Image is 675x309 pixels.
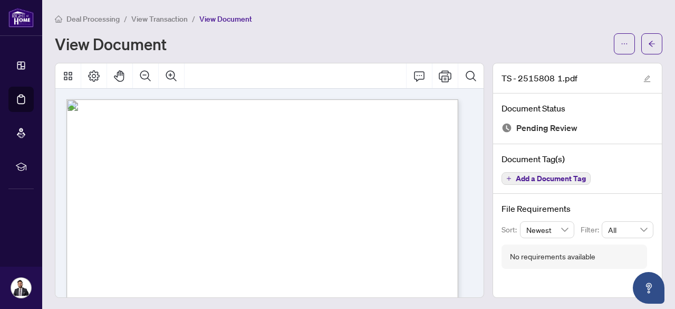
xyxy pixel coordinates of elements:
button: Add a Document Tag [502,172,591,185]
li: / [192,13,195,25]
span: View Transaction [131,14,188,24]
span: edit [643,75,651,82]
li: / [124,13,127,25]
img: Profile Icon [11,278,31,298]
span: Newest [526,222,568,238]
h4: Document Status [502,102,653,115]
span: plus [506,176,512,181]
h4: File Requirements [502,202,653,215]
span: TS - 2515808 1.pdf [502,72,577,85]
span: Deal Processing [66,14,120,24]
span: home [55,15,62,23]
h4: Document Tag(s) [502,153,653,165]
button: Open asap [633,272,664,304]
p: Filter: [581,224,602,236]
img: Document Status [502,123,512,133]
span: ellipsis [621,40,628,48]
span: View Document [199,14,252,24]
h1: View Document [55,35,167,52]
div: No requirements available [510,251,595,263]
p: Sort: [502,224,520,236]
span: arrow-left [648,40,655,48]
span: All [608,222,647,238]
span: Add a Document Tag [516,175,586,182]
img: logo [8,8,34,27]
span: Pending Review [516,121,577,135]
